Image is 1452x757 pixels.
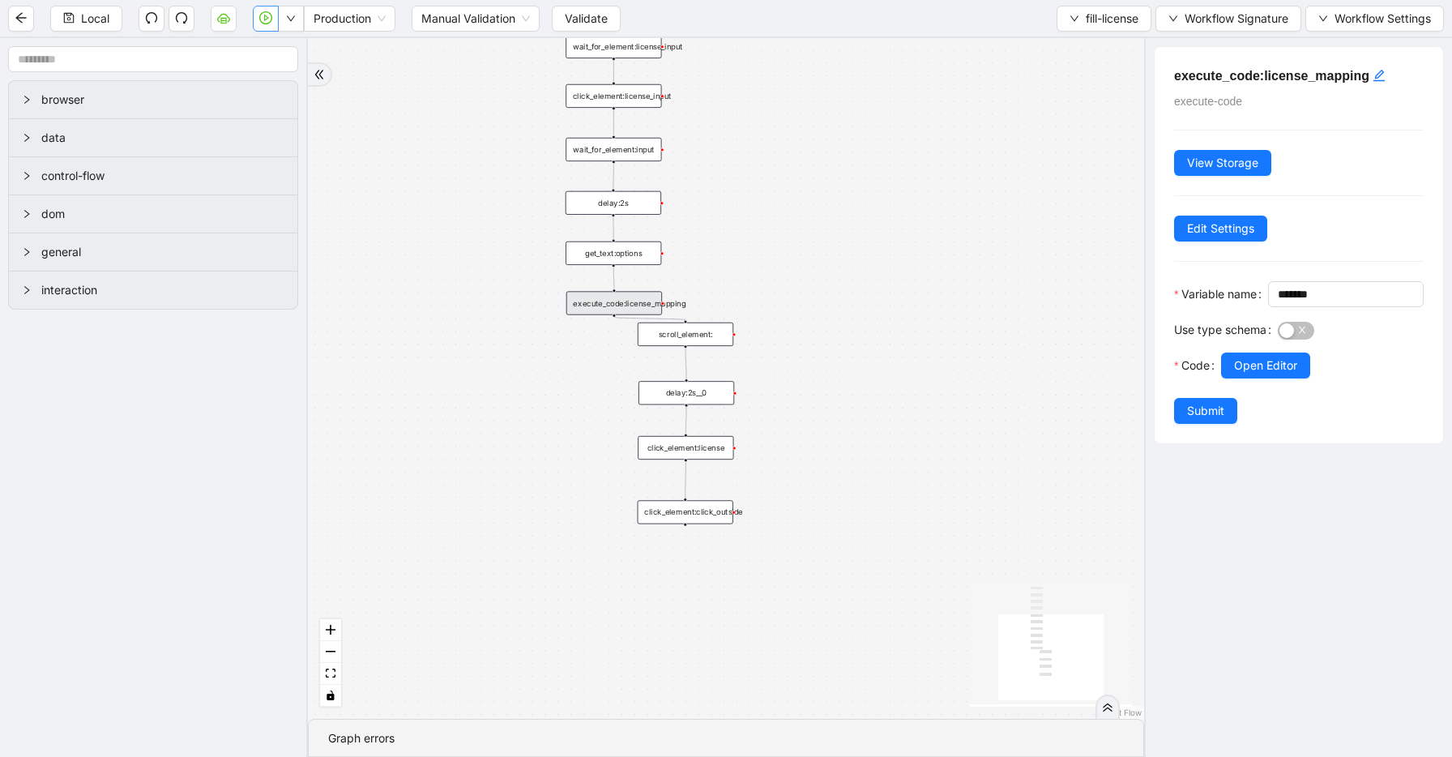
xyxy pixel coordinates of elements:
[169,6,194,32] button: redo
[1174,150,1271,176] button: View Storage
[1187,220,1254,237] span: Edit Settings
[22,133,32,143] span: right
[15,11,28,24] span: arrow-left
[1335,10,1431,28] span: Workflow Settings
[566,191,661,215] div: delay:2s
[1174,321,1266,339] span: Use type schema
[638,323,733,346] div: scroll_element:
[22,95,32,105] span: right
[1187,402,1224,420] span: Submit
[328,729,1124,747] div: Graph errors
[565,10,608,28] span: Validate
[211,6,237,32] button: cloud-server
[320,663,341,685] button: fit view
[1187,154,1258,172] span: View Storage
[253,6,279,32] button: play-circle
[9,195,297,233] div: dom
[677,533,694,550] span: plus-circle
[1305,6,1444,32] button: downWorkflow Settings
[50,6,122,32] button: saveLocal
[1181,357,1210,374] span: Code
[1057,6,1151,32] button: downfill-license
[81,10,109,28] span: Local
[638,436,733,460] div: click_element:license
[22,285,32,295] span: right
[1174,398,1237,424] button: Submit
[566,291,662,314] div: execute_code:license_mapping
[278,6,304,32] button: down
[22,171,32,181] span: right
[1174,66,1424,86] h5: execute_code:license_mapping
[22,209,32,219] span: right
[9,157,297,195] div: control-flow
[1185,10,1288,28] span: Workflow Signature
[41,243,284,261] span: general
[9,119,297,156] div: data
[217,11,230,24] span: cloud-server
[1174,95,1242,108] span: execute-code
[1100,708,1142,717] a: React Flow attribution
[1070,14,1079,24] span: down
[566,84,661,108] div: click_element:license_input
[259,11,272,24] span: play-circle
[41,129,284,147] span: data
[41,91,284,109] span: browser
[566,138,661,161] div: wait_for_element:input
[638,381,734,404] div: delay:2s__0
[638,500,733,524] div: click_element:click_outsideplus-circle
[9,233,297,271] div: general
[314,6,386,31] span: Production
[145,11,158,24] span: undo
[41,167,284,185] span: control-flow
[175,11,188,24] span: redo
[1102,702,1113,713] span: double-right
[1318,14,1328,24] span: down
[1181,285,1257,303] span: Variable name
[552,6,621,32] button: Validate
[41,205,284,223] span: dom
[139,6,164,32] button: undo
[22,247,32,257] span: right
[1221,353,1310,378] button: Open Editor
[1168,14,1178,24] span: down
[566,242,661,265] div: get_text:options
[9,272,297,309] div: interaction
[1086,10,1138,28] span: fill-license
[1155,6,1301,32] button: downWorkflow Signature
[320,641,341,663] button: zoom out
[1373,69,1386,82] span: edit
[8,6,34,32] button: arrow-left
[286,14,296,24] span: down
[638,500,733,524] div: click_element:click_outside
[314,69,325,80] span: double-right
[613,267,614,289] g: Edge from get_text:options to execute_code:license_mapping
[320,619,341,641] button: zoom in
[566,35,661,58] div: wait_for_element:license_input
[421,6,530,31] span: Manual Validation
[320,685,341,707] button: toggle interactivity
[614,317,685,319] g: Edge from execute_code:license_mapping to scroll_element:
[1174,216,1267,242] button: Edit Settings
[1373,66,1386,86] div: click to edit id
[9,81,297,118] div: browser
[63,12,75,24] span: save
[41,281,284,299] span: interaction
[1234,357,1297,374] span: Open Editor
